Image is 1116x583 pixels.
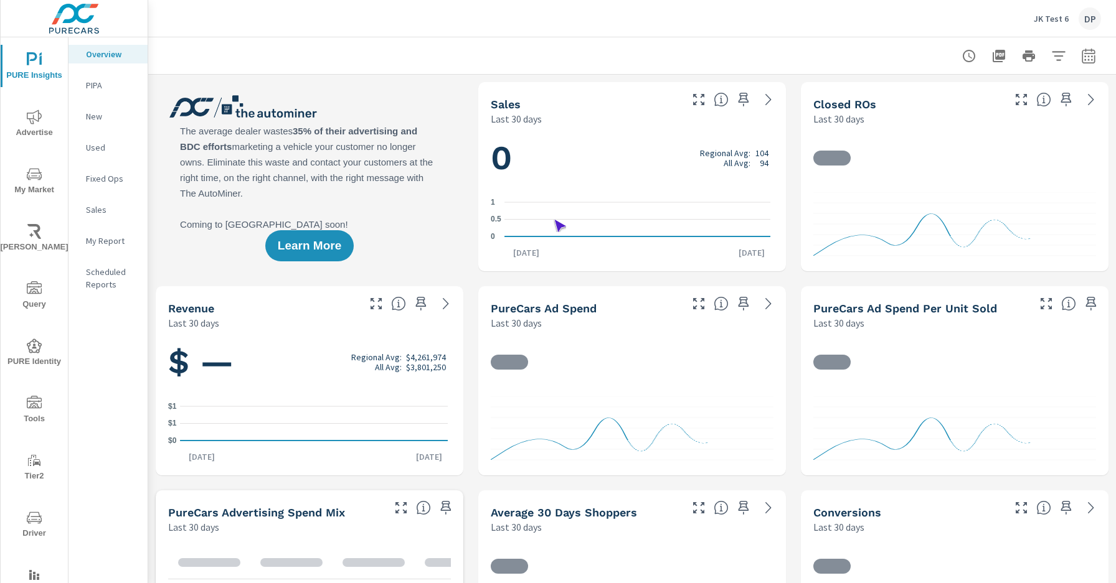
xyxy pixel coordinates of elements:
[1036,500,1051,515] span: The number of dealer-specified goals completed by a visitor. [Source: This data is provided by th...
[4,396,64,426] span: Tools
[69,231,148,250] div: My Report
[406,362,446,372] p: $3,801,250
[689,498,709,518] button: Make Fullscreen
[734,498,754,518] span: Save this to your personalized report
[4,52,64,83] span: PURE Insights
[407,450,451,463] p: [DATE]
[689,90,709,110] button: Make Fullscreen
[813,302,997,315] h5: PureCars Ad Spend Per Unit Sold
[168,315,219,330] p: Last 30 days
[416,500,431,515] span: This table looks at how you compare to the amount of budget you spend per channel as opposed to y...
[351,352,402,362] p: Regional Avg:
[86,235,138,247] p: My Report
[1011,498,1031,518] button: Make Fullscreen
[813,111,864,126] p: Last 30 days
[4,453,64,483] span: Tier2
[1036,92,1051,107] span: Number of Repair Orders Closed by the selected dealership group over the selected time range. [So...
[491,506,637,519] h5: Average 30 Days Shoppers
[1046,44,1071,68] button: Apply Filters
[1036,294,1056,314] button: Make Fullscreen
[86,79,138,91] p: PIPA
[734,294,754,314] span: Save this to your personalized report
[813,520,864,534] p: Last 30 days
[730,246,773,259] p: [DATE]
[759,498,778,518] a: See more details in report
[504,246,548,259] p: [DATE]
[1056,90,1076,110] span: Save this to your personalized report
[734,90,754,110] span: Save this to your personalized report
[491,198,495,207] text: 1
[4,167,64,197] span: My Market
[491,315,542,330] p: Last 30 days
[278,240,341,251] span: Learn More
[86,48,138,60] p: Overview
[69,200,148,219] div: Sales
[755,148,768,158] p: 104
[69,138,148,157] div: Used
[700,148,750,158] p: Regional Avg:
[69,45,148,63] div: Overview
[491,520,542,534] p: Last 30 days
[986,44,1011,68] button: "Export Report to PDF"
[69,107,148,126] div: New
[265,230,354,261] button: Learn More
[491,111,542,126] p: Last 30 days
[714,92,729,107] span: Number of vehicles sold by the dealership over the selected date range. [Source: This data is sou...
[4,510,64,541] span: Driver
[4,281,64,312] span: Query
[436,498,456,518] span: Save this to your personalized report
[491,98,521,111] h5: Sales
[1016,44,1041,68] button: Print Report
[375,362,402,372] p: All Avg:
[714,296,729,311] span: Total cost of media for all PureCars channels for the selected dealership group over the selected...
[391,498,411,518] button: Make Fullscreen
[491,302,597,315] h5: PureCars Ad Spend
[1011,90,1031,110] button: Make Fullscreen
[759,90,778,110] a: See more details in report
[1034,13,1069,24] p: JK Test 6
[69,263,148,294] div: Scheduled Reports
[491,215,501,224] text: 0.5
[168,402,177,411] text: $1
[813,98,876,111] h5: Closed ROs
[168,506,345,519] h5: PureCars Advertising Spend Mix
[759,294,778,314] a: See more details in report
[69,76,148,95] div: PIPA
[86,141,138,154] p: Used
[813,315,864,330] p: Last 30 days
[168,436,177,445] text: $0
[1081,294,1101,314] span: Save this to your personalized report
[86,266,138,291] p: Scheduled Reports
[168,302,214,315] h5: Revenue
[724,158,750,168] p: All Avg:
[714,500,729,515] span: A rolling 30 day total of daily Shoppers on the dealership website, averaged over the selected da...
[366,294,386,314] button: Make Fullscreen
[391,296,406,311] span: Total sales revenue over the selected date range. [Source: This data is sourced from the dealer’s...
[406,352,446,362] p: $4,261,974
[411,294,431,314] span: Save this to your personalized report
[491,232,495,241] text: 0
[689,294,709,314] button: Make Fullscreen
[4,224,64,254] span: [PERSON_NAME]
[1079,7,1101,30] div: DP
[1056,498,1076,518] span: Save this to your personalized report
[86,203,138,216] p: Sales
[180,450,224,463] p: [DATE]
[4,338,64,369] span: PURE Identity
[86,172,138,185] p: Fixed Ops
[168,520,219,534] p: Last 30 days
[1061,296,1076,311] span: Average cost of advertising per each vehicle sold at the dealer over the selected date range. The...
[436,294,456,314] a: See more details in report
[168,341,451,383] h1: $ —
[69,169,148,188] div: Fixed Ops
[1081,90,1101,110] a: See more details in report
[491,137,773,179] h1: 0
[168,419,177,428] text: $1
[4,110,64,140] span: Advertise
[760,158,768,168] p: 94
[1081,498,1101,518] a: See more details in report
[1076,44,1101,68] button: Select Date Range
[813,506,881,519] h5: Conversions
[86,110,138,123] p: New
